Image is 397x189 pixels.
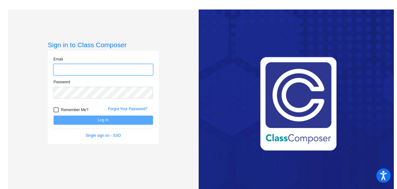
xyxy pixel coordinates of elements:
label: Password [54,79,70,85]
button: Log In [54,116,153,125]
h3: Sign in to Class Composer [48,41,159,49]
span: Remember Me? [61,106,88,114]
a: Single sign on - SSO [86,133,121,138]
a: Forgot Your Password? [108,107,148,111]
label: Email [54,56,63,62]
